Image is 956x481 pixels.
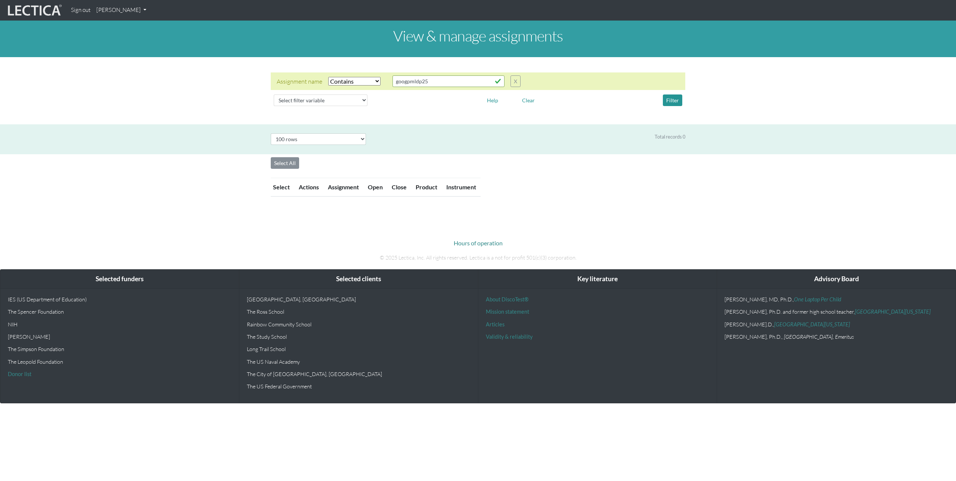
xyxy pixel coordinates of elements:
[478,270,717,289] div: Key literature
[8,308,232,315] p: The Spencer Foundation
[271,157,299,169] button: Select All
[239,270,478,289] div: Selected clients
[68,3,93,18] a: Sign out
[387,178,411,197] th: Close
[724,308,948,315] p: [PERSON_NAME], Ph.D. and former high school teacher,
[486,333,533,340] a: Validity & reliability
[855,308,931,315] a: [GEOGRAPHIC_DATA][US_STATE]
[782,333,854,340] em: , [GEOGRAPHIC_DATA], Emeritus
[8,296,232,302] p: IES (US Department of Education)
[8,333,232,340] p: [PERSON_NAME]
[486,321,505,328] a: Articles
[247,359,471,365] p: The US Naval Academy
[717,270,956,289] div: Advisory Board
[655,133,685,140] div: Total records 0
[93,3,149,18] a: [PERSON_NAME]
[6,3,62,18] img: lecticalive
[724,296,948,302] p: [PERSON_NAME], MD, Ph.D.,
[794,296,841,302] a: One Laptop Per Child
[510,75,521,87] button: X
[486,296,528,302] a: About DiscoTest®
[442,178,481,197] th: Instrument
[247,383,471,390] p: The US Federal Government
[411,178,442,197] th: Product
[247,308,471,315] p: The Ross School
[363,178,387,197] th: Open
[323,178,363,197] th: Assignment
[724,321,948,328] p: [PERSON_NAME].D.,
[247,296,471,302] p: [GEOGRAPHIC_DATA], [GEOGRAPHIC_DATA]
[247,333,471,340] p: The Study School
[247,371,471,377] p: The City of [GEOGRAPHIC_DATA], [GEOGRAPHIC_DATA]
[484,96,502,103] a: Help
[8,371,31,377] a: Donor list
[774,321,850,328] a: [GEOGRAPHIC_DATA][US_STATE]
[484,94,502,106] button: Help
[486,308,529,315] a: Mission statement
[8,359,232,365] p: The Leopold Foundation
[294,178,323,197] th: Actions
[724,333,948,340] p: [PERSON_NAME], Ph.D.
[277,77,322,86] div: Assignment name
[0,270,239,289] div: Selected funders
[8,321,232,328] p: NIH
[454,239,503,246] a: Hours of operation
[247,346,471,352] p: Long Trail School
[663,94,682,106] button: Filter
[271,254,685,262] p: © 2025 Lectica, Inc. All rights reserved. Lectica is a not for profit 501(c)(3) corporation.
[271,178,294,197] th: Select
[247,321,471,328] p: Rainbow Community School
[519,94,538,106] button: Clear
[8,346,232,352] p: The Simpson Foundation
